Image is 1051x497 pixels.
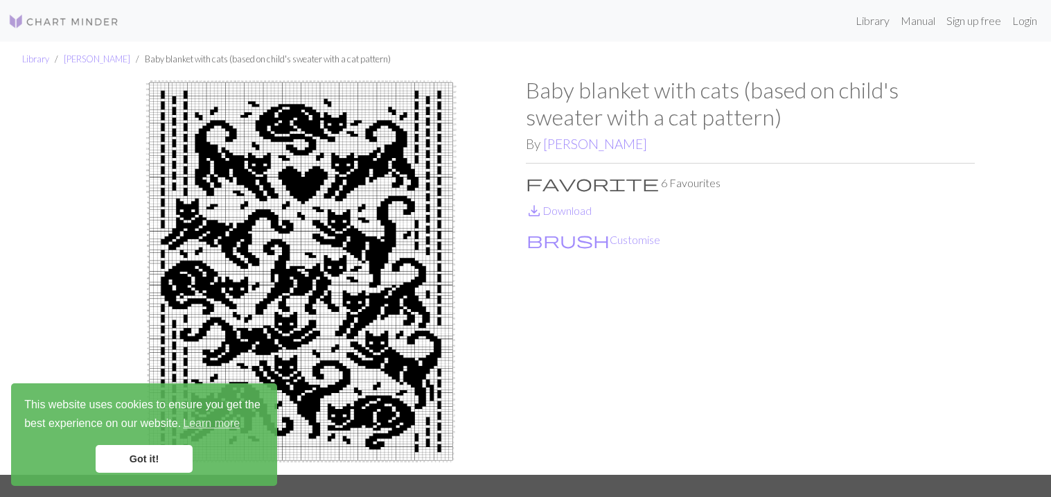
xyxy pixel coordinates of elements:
[527,230,610,250] span: brush
[526,173,659,193] span: favorite
[895,7,941,35] a: Manual
[526,201,542,220] span: save_alt
[11,383,277,486] div: cookieconsent
[526,204,592,217] a: DownloadDownload
[24,396,264,434] span: This website uses cookies to ensure you get the best experience on our website.
[64,53,130,64] a: [PERSON_NAME]
[130,53,391,66] li: Baby blanket with cats (based on child's sweater with a cat pattern)
[1007,7,1043,35] a: Login
[850,7,895,35] a: Library
[526,175,659,191] i: Favourite
[526,77,975,130] h1: Baby blanket with cats (based on child's sweater with a cat pattern)
[22,53,49,64] a: Library
[527,232,610,248] i: Customise
[181,413,242,434] a: learn more about cookies
[77,77,526,475] img: Cats
[8,13,119,30] img: Logo
[526,136,975,152] h2: By
[96,445,193,473] a: dismiss cookie message
[526,231,661,249] button: CustomiseCustomise
[526,202,542,219] i: Download
[941,7,1007,35] a: Sign up free
[543,136,647,152] a: [PERSON_NAME]
[526,175,975,191] p: 6 Favourites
